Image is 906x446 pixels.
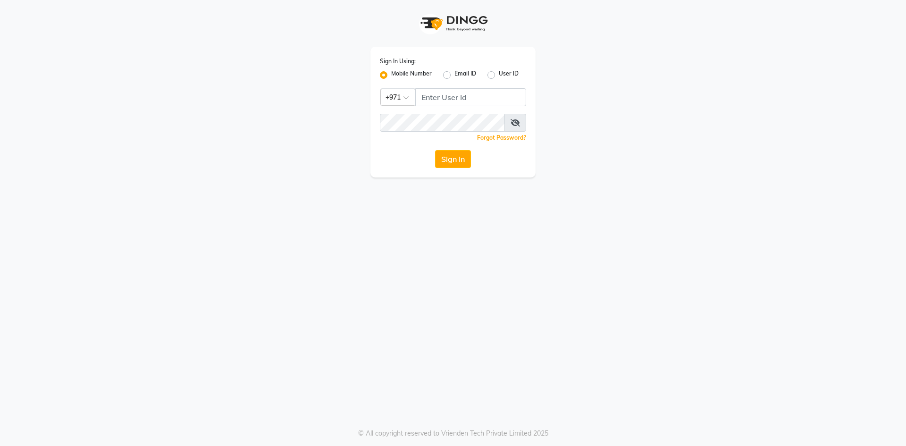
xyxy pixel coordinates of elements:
label: Mobile Number [391,69,432,81]
input: Username [380,114,505,132]
button: Sign In [435,150,471,168]
label: Sign In Using: [380,57,416,66]
input: Username [415,88,526,106]
label: User ID [499,69,519,81]
a: Forgot Password? [477,134,526,141]
label: Email ID [454,69,476,81]
img: logo1.svg [415,9,491,37]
